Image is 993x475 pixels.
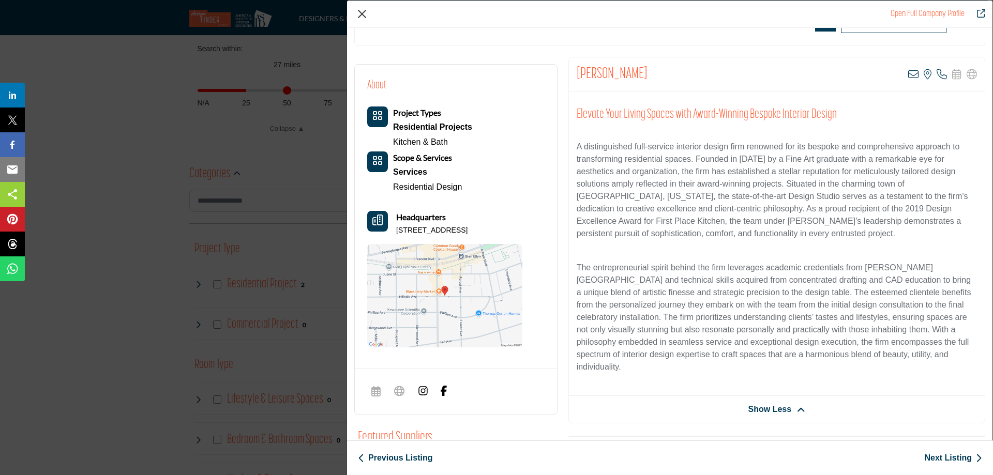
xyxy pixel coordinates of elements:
p: The entrepreneurial spirit behind the firm leverages academic credentials from [PERSON_NAME][GEOG... [577,262,977,373]
button: Category Icon [367,151,388,172]
button: Close [354,6,370,22]
img: Facebook [439,386,449,396]
a: Redirect to sarah-coe [970,8,985,20]
a: Services [393,164,462,180]
button: Headquarter icon [367,211,388,232]
a: Residential Projects [393,119,472,135]
b: Project Types [393,108,441,117]
img: Instagram [418,386,428,396]
b: Scope & Services [393,152,452,162]
button: Category Icon [367,106,388,127]
h2: About [367,77,386,94]
h2: Featured Suppliers [358,430,432,447]
p: [STREET_ADDRESS] [396,225,468,236]
a: Previous Listing [358,452,432,464]
div: Interior and exterior spaces including lighting, layouts, furnishings, accessories, artwork, land... [393,164,462,180]
a: Residential Design [393,182,462,191]
a: Scope & Services [393,154,452,162]
a: Kitchen & Bath [393,137,448,146]
span: Show Less [748,403,792,416]
a: Redirect to sarah-coe [891,10,965,18]
img: Location Map [367,244,522,347]
a: Project Types [393,109,441,117]
a: Next Listing [924,452,982,464]
b: Headquarters [396,211,446,223]
div: Types of projects range from simple residential renovations to highly complex commercial initiati... [393,119,472,135]
h2: Elevate Your Living Spaces with Award-Winning Bespoke Interior Design [577,107,977,122]
p: A distinguished full-service interior design firm renowned for its bespoke and comprehensive appr... [577,141,977,240]
h2: Sarah Coe [577,65,648,84]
